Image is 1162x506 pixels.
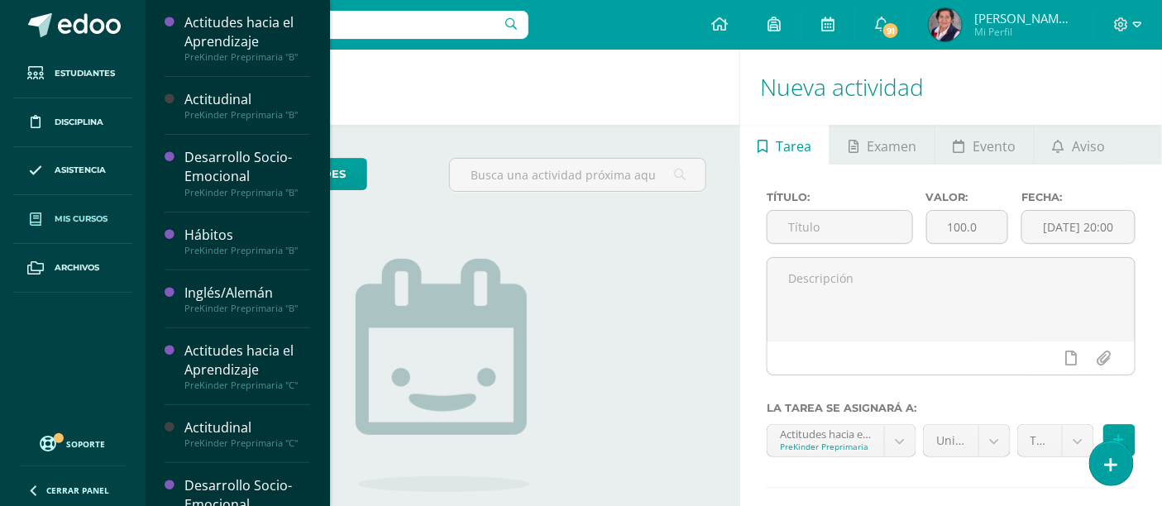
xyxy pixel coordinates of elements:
[184,379,310,391] div: PreKinder Preprimaria "C"
[882,21,900,40] span: 91
[760,50,1142,125] h1: Nueva actividad
[184,148,310,198] a: Desarrollo Socio-EmocionalPreKinder Preprimaria "B"
[184,418,310,437] div: Actitudinal
[1018,425,1093,456] a: Total (100.0%)
[55,116,103,129] span: Disciplina
[13,98,132,147] a: Disciplina
[184,284,310,303] div: Inglés/Alemán
[767,211,911,243] input: Título
[184,245,310,256] div: PreKinder Preprimaria "B"
[184,187,310,198] div: PreKinder Preprimaria "B"
[929,8,962,41] img: 80ba695ae3ec58976257e87d314703d2.png
[936,425,965,456] span: Unidad 10
[184,13,310,51] div: Actitudes hacia el Aprendizaje
[156,11,528,39] input: Busca un usuario...
[867,126,916,166] span: Examen
[1021,191,1136,203] label: Fecha:
[184,90,310,109] div: Actitudinal
[935,125,1034,165] a: Evento
[926,191,1008,203] label: Valor:
[740,125,830,165] a: Tarea
[767,425,916,456] a: Actitudes hacia el Aprendizaje 'B'PreKinder Preprimaria
[780,425,872,441] div: Actitudes hacia el Aprendizaje 'B'
[767,402,1136,414] label: La tarea se asignará a:
[184,284,310,314] a: Inglés/AlemánPreKinder Preprimaria "B"
[974,25,1074,39] span: Mi Perfil
[67,438,106,450] span: Soporte
[55,67,115,80] span: Estudiantes
[184,226,310,256] a: HábitosPreKinder Preprimaria "B"
[184,51,310,63] div: PreKinder Preprimaria "B"
[184,341,310,391] a: Actitudes hacia el AprendizajePreKinder Preprimaria "C"
[13,50,132,98] a: Estudiantes
[184,226,310,245] div: Hábitos
[767,191,912,203] label: Título:
[356,259,529,492] img: no_activities.png
[924,425,1009,456] a: Unidad 10
[55,261,99,274] span: Archivos
[1022,211,1135,243] input: Fecha de entrega
[927,211,1007,243] input: Puntos máximos
[1035,125,1123,165] a: Aviso
[184,148,310,186] div: Desarrollo Socio-Emocional
[184,90,310,121] a: ActitudinalPreKinder Preprimaria "B"
[46,485,109,496] span: Cerrar panel
[13,147,132,196] a: Asistencia
[830,125,934,165] a: Examen
[55,164,106,177] span: Asistencia
[184,13,310,63] a: Actitudes hacia el AprendizajePreKinder Preprimaria "B"
[55,212,108,226] span: Mis cursos
[165,50,720,125] h1: Actividades
[184,303,310,314] div: PreKinder Preprimaria "B"
[974,10,1074,26] span: [PERSON_NAME] [PERSON_NAME]
[780,441,872,452] div: PreKinder Preprimaria
[1072,126,1105,166] span: Aviso
[777,126,812,166] span: Tarea
[184,437,310,449] div: PreKinder Preprimaria "C"
[973,126,1016,166] span: Evento
[20,432,126,454] a: Soporte
[13,244,132,293] a: Archivos
[184,109,310,121] div: PreKinder Preprimaria "B"
[184,341,310,379] div: Actitudes hacia el Aprendizaje
[1030,425,1050,456] span: Total (100.0%)
[450,159,705,191] input: Busca una actividad próxima aquí...
[184,418,310,449] a: ActitudinalPreKinder Preprimaria "C"
[13,195,132,244] a: Mis cursos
